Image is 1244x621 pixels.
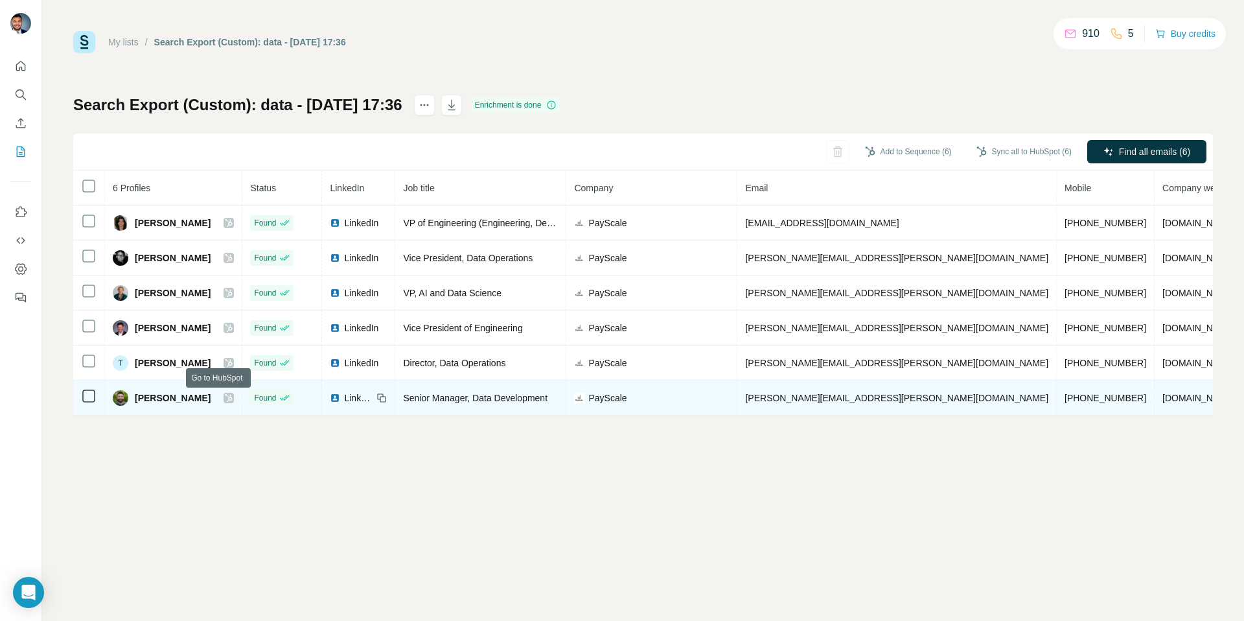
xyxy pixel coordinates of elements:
span: Found [254,357,276,369]
button: Quick start [10,54,31,78]
div: Open Intercom Messenger [13,577,44,608]
span: LinkedIn [344,357,378,369]
button: Search [10,83,31,106]
h1: Search Export (Custom): data - [DATE] 17:36 [73,95,402,115]
img: LinkedIn logo [330,323,340,333]
span: LinkedIn [330,183,364,193]
span: [PHONE_NUMBER] [1065,323,1146,333]
span: [PERSON_NAME][EMAIL_ADDRESS][PERSON_NAME][DOMAIN_NAME] [745,288,1048,298]
div: T [113,355,128,371]
img: LinkedIn logo [330,288,340,298]
span: [EMAIL_ADDRESS][DOMAIN_NAME] [745,218,899,228]
span: Found [254,322,276,334]
span: [PERSON_NAME] [135,392,211,404]
span: Director, Data Operations [403,358,505,368]
button: Find all emails (6) [1087,140,1206,163]
span: 6 Profiles [113,183,150,193]
button: My lists [10,140,31,163]
span: LinkedIn [344,322,378,334]
span: LinkedIn [344,217,378,229]
span: [PERSON_NAME] [135,217,211,229]
img: company-logo [574,323,584,333]
span: VP of Engineering (Engineering, Devops, Infrastructure and Software Delivery) [403,218,719,228]
img: Avatar [113,390,128,406]
span: PayScale [588,392,627,404]
span: PayScale [588,287,627,299]
img: company-logo [574,218,584,228]
img: Avatar [113,215,128,231]
span: [PERSON_NAME] [135,287,211,299]
p: 5 [1128,26,1134,41]
span: [DOMAIN_NAME] [1162,323,1235,333]
p: 910 [1082,26,1100,41]
div: Search Export (Custom): data - [DATE] 17:36 [154,36,346,49]
img: Avatar [113,285,128,301]
span: PayScale [588,322,627,334]
span: [DOMAIN_NAME] [1162,358,1235,368]
span: Found [254,252,276,264]
button: Enrich CSV [10,111,31,135]
span: LinkedIn [344,392,373,404]
button: Use Surfe API [10,229,31,252]
img: Surfe Logo [73,31,95,53]
span: [PERSON_NAME] [135,357,211,369]
span: Status [250,183,276,193]
img: LinkedIn logo [330,393,340,403]
span: [PERSON_NAME][EMAIL_ADDRESS][PERSON_NAME][DOMAIN_NAME] [745,393,1048,403]
span: [PHONE_NUMBER] [1065,288,1146,298]
span: [DOMAIN_NAME] [1162,393,1235,403]
span: PayScale [588,357,627,369]
button: actions [414,95,435,115]
span: Company [574,183,613,193]
span: [PHONE_NUMBER] [1065,218,1146,228]
span: [PERSON_NAME][EMAIL_ADDRESS][PERSON_NAME][DOMAIN_NAME] [745,358,1048,368]
button: Feedback [10,286,31,309]
div: Enrichment is done [471,97,561,113]
span: VP, AI and Data Science [403,288,501,298]
span: [PERSON_NAME][EMAIL_ADDRESS][PERSON_NAME][DOMAIN_NAME] [745,323,1048,333]
span: [DOMAIN_NAME] [1162,253,1235,263]
img: Avatar [113,320,128,336]
button: Use Surfe on LinkedIn [10,200,31,224]
span: [PERSON_NAME] [135,252,211,264]
span: PayScale [588,252,627,264]
img: company-logo [574,358,584,368]
img: company-logo [574,253,584,263]
li: / [145,36,148,49]
img: LinkedIn logo [330,253,340,263]
span: [PHONE_NUMBER] [1065,393,1146,403]
span: LinkedIn [344,287,378,299]
span: Company website [1162,183,1234,193]
span: Found [254,392,276,404]
img: company-logo [574,393,584,403]
span: [PHONE_NUMBER] [1065,358,1146,368]
img: LinkedIn logo [330,358,340,368]
span: [PERSON_NAME][EMAIL_ADDRESS][PERSON_NAME][DOMAIN_NAME] [745,253,1048,263]
img: Avatar [113,250,128,266]
span: Vice President, Data Operations [403,253,533,263]
button: Buy credits [1155,25,1215,43]
span: [PHONE_NUMBER] [1065,253,1146,263]
a: My lists [108,37,139,47]
span: Found [254,287,276,299]
span: [PERSON_NAME] [135,322,211,334]
span: LinkedIn [344,252,378,264]
button: Add to Sequence (6) [856,142,961,161]
span: [DOMAIN_NAME] [1162,218,1235,228]
img: Avatar [10,13,31,34]
button: Sync all to HubSpot (6) [967,142,1081,161]
span: Mobile [1065,183,1091,193]
span: Vice President of Engineering [403,323,522,333]
span: Email [745,183,768,193]
img: company-logo [574,288,584,298]
span: [DOMAIN_NAME] [1162,288,1235,298]
span: Senior Manager, Data Development [403,393,547,403]
span: Job title [403,183,434,193]
span: Find all emails (6) [1119,145,1190,158]
button: Dashboard [10,257,31,281]
img: LinkedIn logo [330,218,340,228]
span: Found [254,217,276,229]
span: PayScale [588,217,627,229]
